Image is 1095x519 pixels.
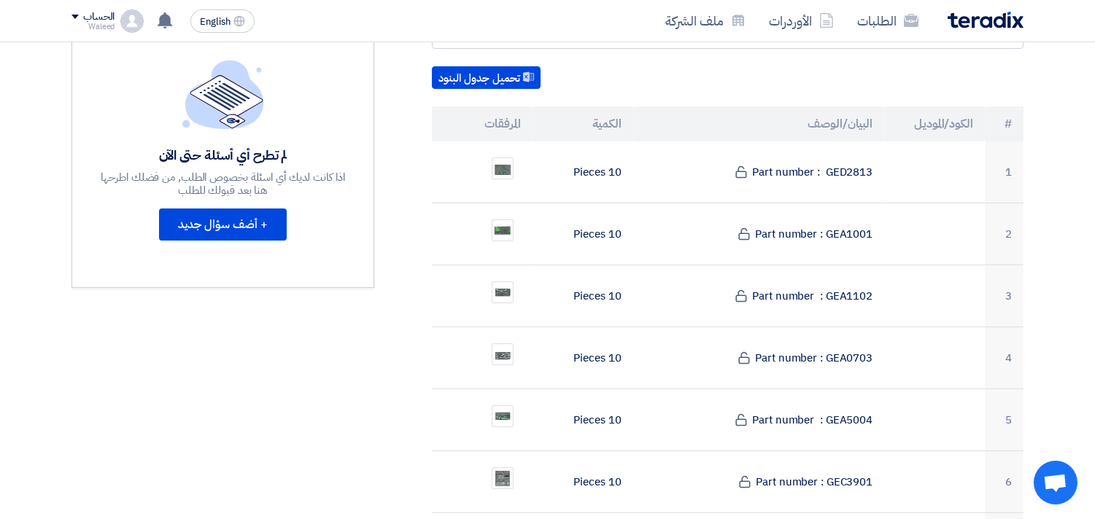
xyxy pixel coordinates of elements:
img: profile_test.png [120,9,144,33]
img: GEA_1758626197606.png [492,410,513,424]
td: Part number : GEA1102 [633,265,885,327]
td: 10 Pieces [533,141,633,203]
img: Teradix logo [948,12,1024,28]
td: 2 [985,203,1024,265]
button: تحميل جدول البنود [432,66,541,90]
td: Part number : GEC3901 [633,451,885,513]
th: البيان/الوصف [633,106,885,141]
a: ملف الشركة [654,4,757,38]
div: الحساب [83,11,115,23]
td: 10 Pieces [533,451,633,513]
td: 10 Pieces [533,389,633,451]
td: Part number : GED2813 [633,141,885,203]
div: لم تطرح أي أسئلة حتى الآن [99,147,347,163]
span: English [200,17,231,27]
button: + أضف سؤال جديد [159,208,287,241]
img: GEA_1758625966781.png [492,222,513,239]
th: المرفقات [432,106,533,141]
div: اذا كانت لديك أي اسئلة بخصوص الطلب, من فضلك اطرحها هنا بعد قبولك للطلب [99,171,347,197]
th: الكمية [533,106,633,141]
img: GEC_1758626286180.png [492,467,513,489]
th: الكود/الموديل [884,106,985,141]
td: 5 [985,389,1024,451]
td: 1 [985,141,1024,203]
button: English [190,9,255,33]
td: 6 [985,451,1024,513]
td: Part number : GEA0703 [633,327,885,389]
a: الأوردرات [757,4,846,38]
a: الطلبات [846,4,930,38]
div: Open chat [1034,461,1077,504]
td: 10 Pieces [533,203,633,265]
td: 10 Pieces [533,327,633,389]
td: 10 Pieces [533,265,633,327]
td: 3 [985,265,1024,327]
td: Part number : GEA1001 [633,203,885,265]
td: Part number : GEA5004 [633,389,885,451]
div: Waleed [71,23,115,31]
th: # [985,106,1024,141]
img: GEA_1758626016568.png [492,286,513,299]
img: empty_state_list.svg [182,60,264,128]
td: 4 [985,327,1024,389]
img: GEA_1758626115736.png [492,348,513,362]
img: GED_1758625901017.png [492,159,513,178]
